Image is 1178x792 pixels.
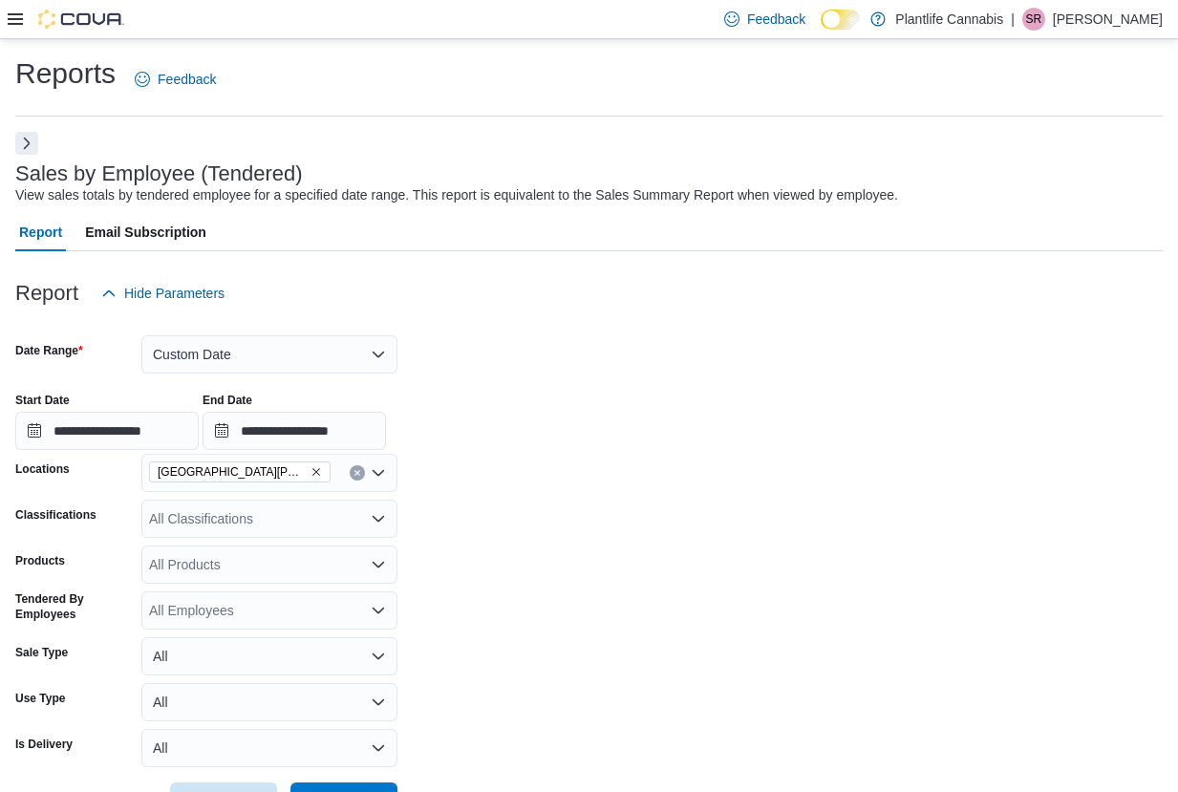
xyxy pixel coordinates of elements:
[371,511,386,526] button: Open list of options
[15,393,70,408] label: Start Date
[94,274,232,312] button: Hide Parameters
[15,553,65,568] label: Products
[371,465,386,481] button: Open list of options
[149,461,331,482] span: Fort McMurray - Eagle Ridge
[15,461,70,477] label: Locations
[15,282,78,305] h3: Report
[1022,8,1045,31] div: Skyler Rowsell
[127,60,224,98] a: Feedback
[15,185,898,205] div: View sales totals by tendered employee for a specified date range. This report is equivalent to t...
[1053,8,1163,31] p: [PERSON_NAME]
[1026,8,1042,31] span: SR
[15,737,73,752] label: Is Delivery
[371,603,386,618] button: Open list of options
[15,54,116,93] h1: Reports
[15,162,303,185] h3: Sales by Employee (Tendered)
[311,466,322,478] button: Remove Fort McMurray - Eagle Ridge from selection in this group
[15,591,134,622] label: Tendered By Employees
[85,213,206,251] span: Email Subscription
[158,462,307,482] span: [GEOGRAPHIC_DATA][PERSON_NAME] - [GEOGRAPHIC_DATA]
[15,645,68,660] label: Sale Type
[158,70,216,89] span: Feedback
[203,412,386,450] input: Press the down key to open a popover containing a calendar.
[821,10,861,30] input: Dark Mode
[141,637,397,675] button: All
[141,335,397,374] button: Custom Date
[747,10,805,29] span: Feedback
[203,393,252,408] label: End Date
[19,213,62,251] span: Report
[15,691,65,706] label: Use Type
[15,507,96,523] label: Classifications
[124,284,225,303] span: Hide Parameters
[15,132,38,155] button: Next
[141,683,397,721] button: All
[15,343,83,358] label: Date Range
[1011,8,1015,31] p: |
[895,8,1003,31] p: Plantlife Cannabis
[15,412,199,450] input: Press the down key to open a popover containing a calendar.
[38,10,124,29] img: Cova
[371,557,386,572] button: Open list of options
[821,30,822,31] span: Dark Mode
[350,465,365,481] button: Clear input
[141,729,397,767] button: All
